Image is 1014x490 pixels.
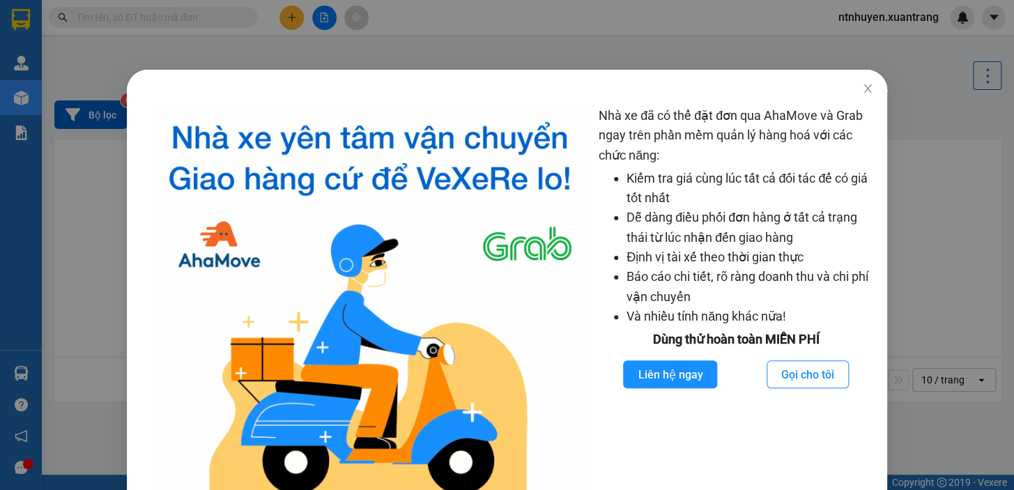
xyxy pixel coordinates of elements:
span: close [862,83,873,94]
button: Liên hệ ngay [623,360,717,388]
span: Gọi cho tôi [781,366,834,383]
li: Và nhiều tính năng khác nữa! [627,307,873,326]
li: Kiểm tra giá cùng lúc tất cả đối tác để có giá tốt nhất [627,169,873,208]
li: Định vị tài xế theo thời gian thực [627,247,873,267]
li: Dễ dàng điều phối đơn hàng ở tất cả trạng thái từ lúc nhận đến giao hàng [627,208,873,247]
span: Liên hệ ngay [638,366,702,383]
button: Gọi cho tôi [767,360,849,388]
li: Báo cáo chi tiết, rõ ràng doanh thu và chi phí vận chuyển [627,267,873,307]
div: Dùng thử hoàn toàn MIỄN PHÍ [599,330,873,349]
button: Close [848,70,887,109]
